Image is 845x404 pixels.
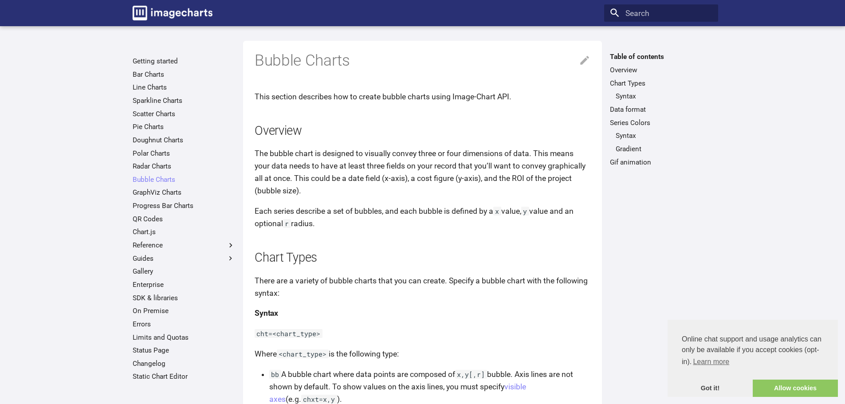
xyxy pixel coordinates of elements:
[616,145,712,153] a: Gradient
[133,96,235,105] a: Sparkline Charts
[521,207,529,216] code: y
[133,280,235,289] a: Enterprise
[133,294,235,302] a: SDK & libraries
[616,92,712,101] a: Syntax
[255,51,590,71] h1: Bubble Charts
[255,90,590,103] p: This section describes how to create bubble charts using Image-Chart API.
[133,333,235,342] a: Limits and Quotas
[133,346,235,355] a: Status Page
[604,52,718,166] nav: Table of contents
[753,380,838,397] a: allow cookies
[610,118,712,127] a: Series Colors
[255,147,590,197] p: The bubble chart is designed to visually convey three or four dimensions of data. This means your...
[255,122,590,140] h2: Overview
[493,207,501,216] code: x
[133,241,235,250] label: Reference
[133,227,235,236] a: Chart.js
[277,349,329,358] code: <chart_type>
[455,370,487,379] code: x,y[,r]
[133,83,235,92] a: Line Charts
[255,307,590,319] h4: Syntax
[610,79,712,88] a: Chart Types
[668,380,753,397] a: dismiss cookie message
[255,329,322,338] code: cht=<chart_type>
[133,188,235,197] a: GraphViz Charts
[133,110,235,118] a: Scatter Charts
[610,66,712,75] a: Overview
[269,370,281,379] code: bb
[610,105,712,114] a: Data format
[133,136,235,145] a: Doughnut Charts
[133,201,235,210] a: Progress Bar Charts
[133,306,235,315] a: On Premise
[255,275,590,299] p: There are a variety of bubble charts that you can create. Specify a bubble chart with the followi...
[133,122,235,131] a: Pie Charts
[133,254,235,263] label: Guides
[616,131,712,140] a: Syntax
[133,162,235,171] a: Radar Charts
[682,334,824,369] span: Online chat support and usage analytics can only be available if you accept cookies (opt-in).
[133,57,235,66] a: Getting started
[255,205,590,230] p: Each series describe a set of bubbles, and each bubble is defined by a value, value and an option...
[133,6,212,20] img: logo
[133,215,235,224] a: QR Codes
[610,92,712,101] nav: Chart Types
[269,382,526,404] a: visible axes
[255,249,590,267] h2: Chart Types
[301,395,337,404] code: chxt=x,y
[283,219,291,228] code: r
[133,359,235,368] a: Changelog
[255,348,590,360] p: Where is the following type:
[610,131,712,153] nav: Series Colors
[692,355,731,369] a: learn more about cookies
[604,52,718,61] label: Table of contents
[610,158,712,167] a: Gif animation
[133,149,235,158] a: Polar Charts
[668,320,838,397] div: cookieconsent
[133,70,235,79] a: Bar Charts
[133,267,235,276] a: Gallery
[129,2,216,24] a: Image-Charts documentation
[604,4,718,22] input: Search
[133,175,235,184] a: Bubble Charts
[133,372,235,381] a: Static Chart Editor
[133,320,235,329] a: Errors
